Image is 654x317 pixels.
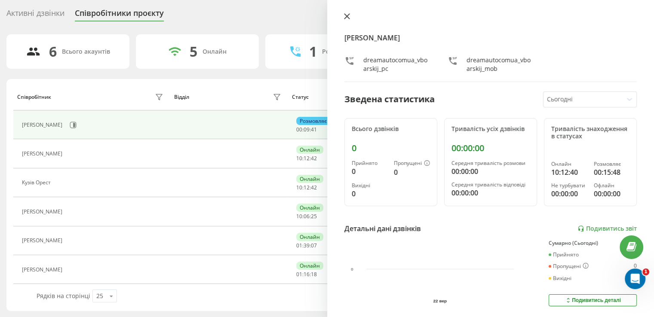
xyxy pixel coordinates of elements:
div: [PERSON_NAME] [22,122,64,128]
div: Онлайн [296,262,323,270]
span: 18 [311,271,317,278]
div: 0 [352,143,430,153]
div: Тривалість знаходження в статусах [551,125,629,140]
span: 01 [296,242,302,249]
div: dreamautocomua_vboarskij_mob [467,56,534,73]
div: 00:00:00 [594,189,629,199]
div: 0 [394,167,430,177]
span: 41 [311,126,317,133]
button: Подивитись деталі [549,294,637,306]
div: [PERSON_NAME] [22,267,64,273]
div: Всього акаунтів [62,48,110,55]
div: Розмовляє [594,161,629,167]
span: 1 [642,268,649,275]
div: Відділ [174,94,189,100]
div: Прийнято [549,252,579,258]
div: Тривалість усіх дзвінків [451,125,530,133]
div: 6 [49,43,57,60]
span: 12 [304,155,310,162]
div: Розмовляють [322,48,364,55]
div: [PERSON_NAME] [22,151,64,157]
div: 0 [352,189,387,199]
div: Кузів Орест [22,180,53,186]
div: 00:15:48 [594,167,629,177]
div: 00:00:00 [551,189,587,199]
iframe: Intercom live chat [625,268,645,289]
span: 09 [304,126,310,133]
div: Онлайн [203,48,227,55]
div: Офлайн [594,183,629,189]
div: 00:00:00 [451,166,530,177]
span: 42 [311,184,317,191]
div: Співробітники проєкту [75,9,164,22]
span: 00 [296,126,302,133]
div: 5 [190,43,197,60]
a: Подивитись звіт [577,225,637,232]
div: : : [296,155,317,162]
text: 22 вер [433,299,447,303]
span: 25 [311,213,317,220]
div: 10:12:40 [551,167,587,177]
div: Зведена статистика [344,93,435,106]
div: Пропущені [549,263,589,270]
div: : : [296,127,317,133]
div: Прийнято [352,160,387,166]
span: 10 [296,155,302,162]
div: Вихідні [549,275,571,281]
div: Всього дзвінків [352,125,430,133]
div: : : [296,213,317,219]
span: 10 [296,184,302,191]
div: : : [296,243,317,249]
div: Не турбувати [551,183,587,189]
div: Середня тривалість розмови [451,160,530,166]
span: 07 [311,242,317,249]
div: Онлайн [296,146,323,154]
div: [PERSON_NAME] [22,238,64,244]
div: : : [296,271,317,277]
div: 00:00:00 [451,188,530,198]
span: 39 [304,242,310,249]
div: 00:00:00 [451,143,530,153]
div: 0 [352,166,387,177]
div: : : [296,185,317,191]
span: 12 [304,184,310,191]
span: 42 [311,155,317,162]
div: dreamautocomua_vboarskij_pc [363,56,430,73]
div: [PERSON_NAME] [22,209,64,215]
div: Подивитись деталі [565,297,621,304]
span: 01 [296,271,302,278]
h4: [PERSON_NAME] [344,33,637,43]
div: Співробітник [17,94,51,100]
span: Рядків на сторінці [37,292,90,300]
div: Сумарно (Сьогодні) [549,240,637,246]
div: Онлайн [296,204,323,212]
div: Детальні дані дзвінків [344,223,421,234]
div: Пропущені [394,160,430,167]
div: Вихідні [352,183,387,189]
div: Статус [292,94,309,100]
div: 1 [309,43,317,60]
span: 06 [304,213,310,220]
span: 10 [296,213,302,220]
div: Онлайн [551,161,587,167]
span: 16 [304,271,310,278]
div: Онлайн [296,233,323,241]
div: Активні дзвінки [6,9,64,22]
div: Розмовляє [296,117,330,125]
div: Онлайн [296,175,323,183]
div: Середня тривалість відповіді [451,182,530,188]
div: 0 [634,263,637,270]
div: 25 [96,292,103,300]
text: 0 [351,267,353,271]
